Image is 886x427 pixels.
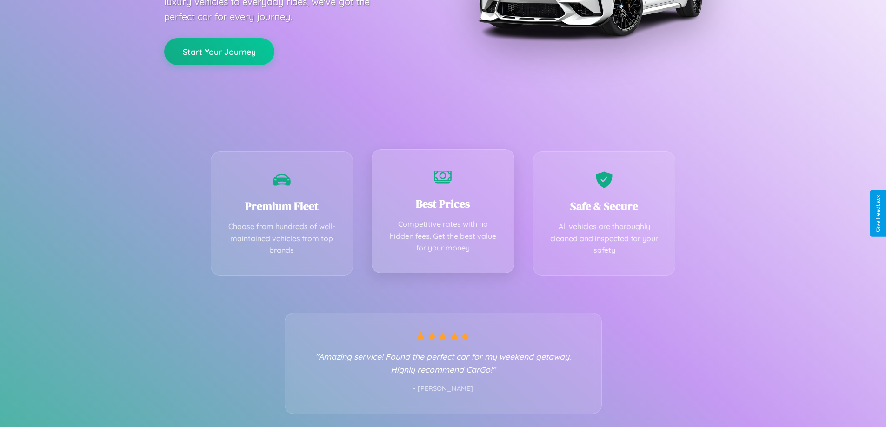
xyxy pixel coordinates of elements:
p: Choose from hundreds of well-maintained vehicles from top brands [225,221,339,256]
button: Start Your Journey [164,38,274,65]
p: "Amazing service! Found the perfect car for my weekend getaway. Highly recommend CarGo!" [304,350,583,376]
h3: Safe & Secure [547,198,661,214]
p: All vehicles are thoroughly cleaned and inspected for your safety [547,221,661,256]
h3: Best Prices [386,196,500,211]
p: Competitive rates with no hidden fees. Get the best value for your money [386,218,500,254]
h3: Premium Fleet [225,198,339,214]
div: Give Feedback [875,195,881,232]
p: - [PERSON_NAME] [304,383,583,395]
